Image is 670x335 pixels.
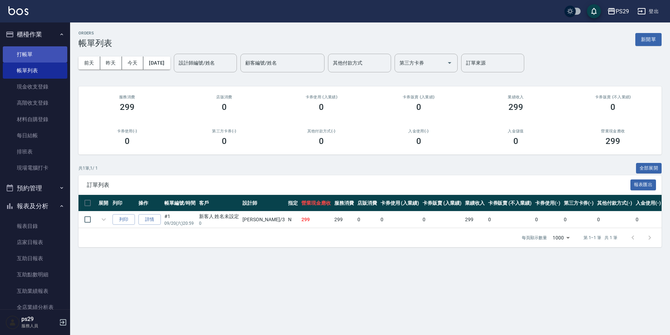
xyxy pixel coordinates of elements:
[300,195,333,211] th: 營業現金應收
[281,129,362,133] h2: 其他付款方式(-)
[378,95,459,99] h2: 卡券販賣 (入業績)
[533,211,562,228] td: 0
[635,36,662,42] a: 新開單
[356,211,379,228] td: 0
[595,195,634,211] th: 其他付款方式(-)
[444,57,455,68] button: Open
[416,136,421,146] h3: 0
[286,195,300,211] th: 指定
[163,195,197,211] th: 帳單編號/時間
[636,163,662,174] button: 全部展開
[3,111,67,127] a: 材料自購登錄
[463,195,486,211] th: 業績收入
[522,235,547,241] p: 每頁顯示數量
[78,165,98,171] p: 共 1 筆, 1 / 1
[3,79,67,95] a: 現金收支登錄
[550,228,572,247] div: 1000
[416,102,421,112] h3: 0
[3,179,67,197] button: 預約管理
[533,195,562,211] th: 卡券使用(-)
[281,95,362,99] h2: 卡券使用 (入業績)
[635,33,662,46] button: 新開單
[319,136,324,146] h3: 0
[635,5,662,18] button: 登出
[241,195,286,211] th: 設計師
[587,4,601,18] button: save
[3,283,67,299] a: 互助業績報表
[3,160,67,176] a: 現場電腦打卡
[476,129,556,133] h2: 入金儲值
[241,211,286,228] td: [PERSON_NAME] /3
[508,102,523,112] h3: 299
[319,102,324,112] h3: 0
[78,31,112,35] h2: ORDERS
[78,38,112,48] h3: 帳單列表
[3,127,67,144] a: 每日結帳
[125,136,130,146] h3: 0
[333,211,356,228] td: 299
[3,63,67,79] a: 帳單列表
[3,299,67,315] a: 全店業績分析表
[21,323,57,329] p: 服務人員
[300,211,333,228] td: 299
[630,179,656,190] button: 報表匯出
[3,197,67,215] button: 報表及分析
[184,95,264,99] h2: 店販消費
[595,211,634,228] td: 0
[87,95,167,99] h3: 服務消費
[610,102,615,112] h3: 0
[562,211,596,228] td: 0
[199,213,239,220] div: 新客人 姓名未設定
[573,129,653,133] h2: 營業現金應收
[3,46,67,63] a: 打帳單
[87,182,630,189] span: 訂單列表
[87,129,167,133] h2: 卡券使用(-)
[3,250,67,267] a: 互助日報表
[100,57,122,70] button: 昨天
[222,136,227,146] h3: 0
[222,102,227,112] h3: 0
[120,102,135,112] h3: 299
[604,4,632,19] button: PS29
[3,25,67,44] button: 櫃檯作業
[122,57,144,70] button: 今天
[3,267,67,283] a: 互助點數明細
[184,129,264,133] h2: 第三方卡券(-)
[463,211,486,228] td: 299
[78,57,100,70] button: 前天
[606,136,620,146] h3: 299
[583,235,617,241] p: 第 1–1 筆 共 1 筆
[616,7,629,16] div: PS29
[138,214,161,225] a: 詳情
[486,211,533,228] td: 0
[634,195,663,211] th: 入金使用(-)
[486,195,533,211] th: 卡券販賣 (不入業績)
[3,218,67,234] a: 報表目錄
[573,95,653,99] h2: 卡券販賣 (不入業績)
[356,195,379,211] th: 店販消費
[143,57,170,70] button: [DATE]
[286,211,300,228] td: N
[8,6,28,15] img: Logo
[513,136,518,146] h3: 0
[333,195,356,211] th: 服務消費
[630,181,656,188] a: 報表匯出
[164,220,196,226] p: 09/20 (六) 20:59
[111,195,137,211] th: 列印
[476,95,556,99] h2: 業績收入
[97,195,111,211] th: 展開
[112,214,135,225] button: 列印
[562,195,596,211] th: 第三方卡券(-)
[3,95,67,111] a: 高階收支登錄
[379,211,421,228] td: 0
[199,220,239,226] p: 0
[6,315,20,329] img: Person
[3,234,67,250] a: 店家日報表
[421,211,463,228] td: 0
[197,195,241,211] th: 客戶
[21,316,57,323] h5: ps29
[378,129,459,133] h2: 入金使用(-)
[421,195,463,211] th: 卡券販賣 (入業績)
[379,195,421,211] th: 卡券使用 (入業績)
[634,211,663,228] td: 0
